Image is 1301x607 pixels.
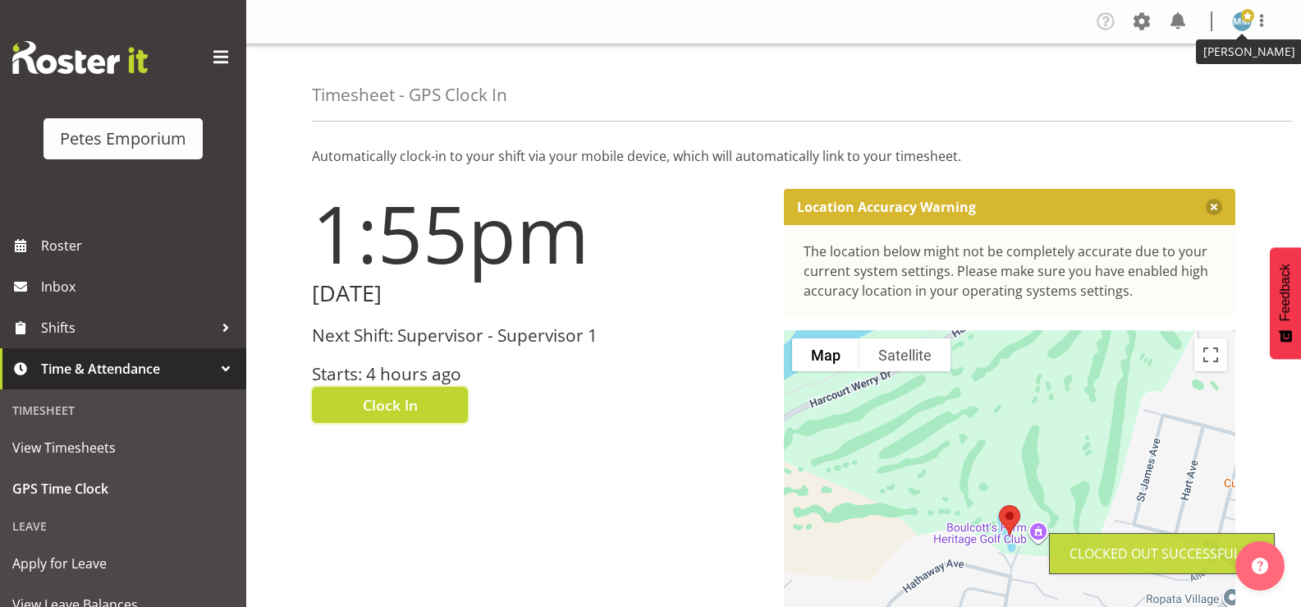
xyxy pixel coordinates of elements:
span: GPS Time Clock [12,476,234,501]
div: The location below might not be completely accurate due to your current system settings. Please m... [804,241,1216,301]
h3: Next Shift: Supervisor - Supervisor 1 [312,326,764,345]
button: Feedback - Show survey [1270,247,1301,359]
div: Clocked out Successfully [1070,544,1254,563]
h2: [DATE] [312,281,764,306]
span: Shifts [41,315,213,340]
a: GPS Time Clock [4,468,242,509]
div: Timesheet [4,393,242,427]
span: Roster [41,233,238,258]
button: Close message [1206,199,1222,215]
div: Petes Emporium [60,126,186,151]
button: Clock In [312,387,468,423]
h4: Timesheet - GPS Clock In [312,85,507,104]
button: Show satellite imagery [859,338,951,371]
span: Apply for Leave [12,551,234,576]
a: Apply for Leave [4,543,242,584]
span: Inbox [41,274,238,299]
p: Location Accuracy Warning [797,199,976,215]
p: Automatically clock-in to your shift via your mobile device, which will automatically link to you... [312,146,1235,166]
div: Leave [4,509,242,543]
span: View Timesheets [12,435,234,460]
img: Rosterit website logo [12,41,148,74]
span: Clock In [363,394,418,416]
span: Feedback [1278,264,1293,321]
span: Time & Attendance [41,356,213,381]
a: View Timesheets [4,427,242,468]
button: Toggle fullscreen view [1194,338,1227,371]
img: mandy-mosley3858.jpg [1232,11,1252,31]
h3: Starts: 4 hours ago [312,365,764,384]
img: help-xxl-2.png [1252,558,1268,574]
button: Show street map [792,338,859,371]
h1: 1:55pm [312,189,764,278]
